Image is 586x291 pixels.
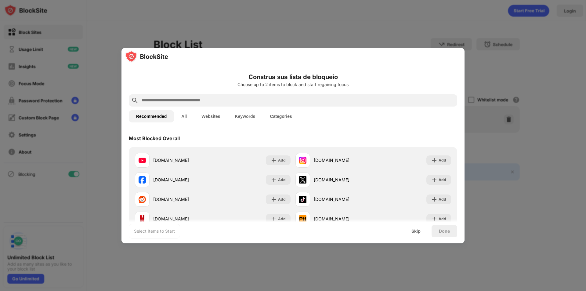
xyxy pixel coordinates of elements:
[125,50,168,63] img: logo-blocksite.svg
[411,229,421,234] div: Skip
[129,135,180,141] div: Most Blocked Overall
[314,196,373,202] div: [DOMAIN_NAME]
[153,157,213,163] div: [DOMAIN_NAME]
[278,157,286,163] div: Add
[131,97,139,104] img: search.svg
[314,157,373,163] div: [DOMAIN_NAME]
[439,177,446,183] div: Add
[278,216,286,222] div: Add
[278,196,286,202] div: Add
[314,176,373,183] div: [DOMAIN_NAME]
[153,176,213,183] div: [DOMAIN_NAME]
[227,110,262,122] button: Keywords
[299,196,306,203] img: favicons
[439,229,450,234] div: Done
[439,196,446,202] div: Add
[299,215,306,223] img: favicons
[299,176,306,184] img: favicons
[153,196,213,202] div: [DOMAIN_NAME]
[262,110,299,122] button: Categories
[129,72,457,82] h6: Construa sua lista de bloqueio
[139,215,146,223] img: favicons
[129,110,174,122] button: Recommended
[129,82,457,87] div: Choose up to 2 items to block and start regaining focus
[194,110,227,122] button: Websites
[174,110,194,122] button: All
[439,157,446,163] div: Add
[139,157,146,164] img: favicons
[139,176,146,184] img: favicons
[153,216,213,222] div: [DOMAIN_NAME]
[314,216,373,222] div: [DOMAIN_NAME]
[278,177,286,183] div: Add
[139,196,146,203] img: favicons
[439,216,446,222] div: Add
[299,157,306,164] img: favicons
[134,228,175,234] div: Select Items to Start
